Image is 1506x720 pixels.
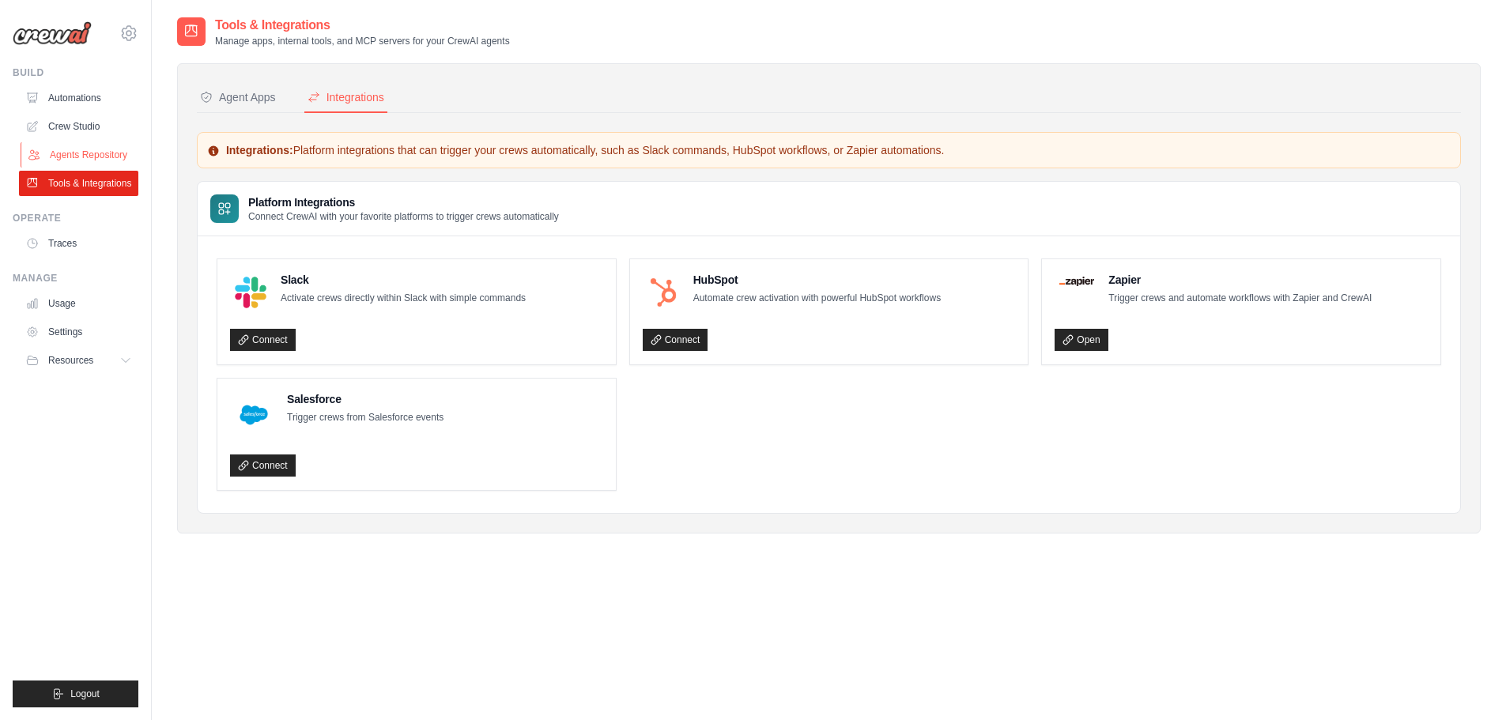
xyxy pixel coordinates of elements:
[13,680,138,707] button: Logout
[287,410,443,426] p: Trigger crews from Salesforce events
[647,277,679,308] img: HubSpot Logo
[215,35,510,47] p: Manage apps, internal tools, and MCP servers for your CrewAI agents
[230,329,296,351] a: Connect
[1059,277,1094,286] img: Zapier Logo
[19,291,138,316] a: Usage
[207,142,1451,158] p: Platform integrations that can trigger your crews automatically, such as Slack commands, HubSpot ...
[13,66,138,79] div: Build
[19,171,138,196] a: Tools & Integrations
[13,21,92,45] img: Logo
[235,396,273,434] img: Salesforce Logo
[281,291,526,307] p: Activate crews directly within Slack with simple commands
[693,272,941,288] h4: HubSpot
[19,85,138,111] a: Automations
[13,272,138,285] div: Manage
[197,83,279,113] button: Agent Apps
[287,391,443,407] h4: Salesforce
[226,144,293,156] strong: Integrations:
[200,89,276,105] div: Agent Apps
[1108,291,1372,307] p: Trigger crews and automate workflows with Zapier and CrewAI
[19,114,138,139] a: Crew Studio
[308,89,384,105] div: Integrations
[1055,329,1108,351] a: Open
[230,454,296,477] a: Connect
[693,291,941,307] p: Automate crew activation with powerful HubSpot workflows
[21,142,140,168] a: Agents Repository
[19,348,138,373] button: Resources
[248,210,559,223] p: Connect CrewAI with your favorite platforms to trigger crews automatically
[70,688,100,700] span: Logout
[19,319,138,345] a: Settings
[215,16,510,35] h2: Tools & Integrations
[1108,272,1372,288] h4: Zapier
[248,194,559,210] h3: Platform Integrations
[281,272,526,288] h4: Slack
[19,231,138,256] a: Traces
[643,329,708,351] a: Connect
[13,212,138,224] div: Operate
[48,354,93,367] span: Resources
[304,83,387,113] button: Integrations
[235,277,266,308] img: Slack Logo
